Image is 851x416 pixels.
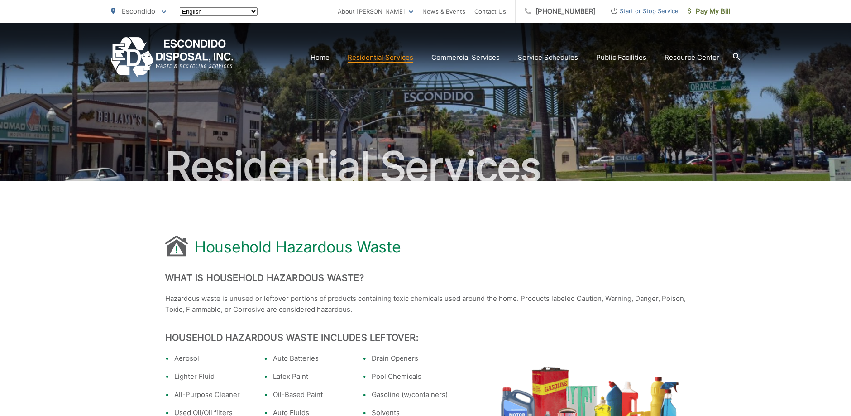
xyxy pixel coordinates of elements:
[665,52,719,63] a: Resource Center
[180,7,258,16] select: Select a language
[431,52,500,63] a: Commercial Services
[348,52,413,63] a: Residential Services
[165,272,686,283] h2: What is Household Hazardous Waste?
[165,332,686,343] h2: Household Hazardous Waste Includes Leftover:
[273,371,349,382] li: Latex Paint
[372,371,448,382] li: Pool Chemicals
[111,37,234,77] a: EDCD logo. Return to the homepage.
[174,371,250,382] li: Lighter Fluid
[372,389,448,400] li: Gasoline (w/containers)
[474,6,506,17] a: Contact Us
[174,389,250,400] li: All-Purpose Cleaner
[195,238,401,256] h1: Household Hazardous Waste
[273,353,349,364] li: Auto Batteries
[422,6,465,17] a: News & Events
[372,353,448,364] li: Drain Openers
[122,7,155,15] span: Escondido
[165,293,686,315] p: Hazardous waste is unused or leftover portions of products containing toxic chemicals used around...
[596,52,646,63] a: Public Facilities
[311,52,330,63] a: Home
[518,52,578,63] a: Service Schedules
[338,6,413,17] a: About [PERSON_NAME]
[273,389,349,400] li: Oil-Based Paint
[688,6,731,17] span: Pay My Bill
[174,353,250,364] li: Aerosol
[111,144,740,189] h2: Residential Services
